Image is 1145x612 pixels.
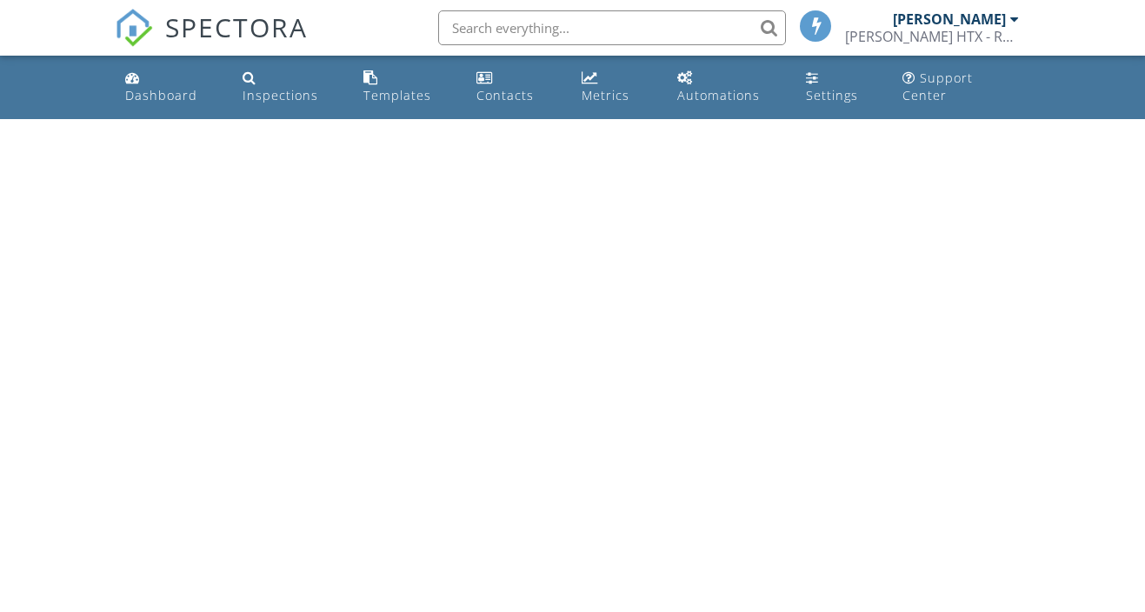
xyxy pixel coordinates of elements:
div: Inspections [243,87,318,103]
div: Support Center [902,70,973,103]
a: Templates [356,63,456,112]
div: Settings [806,87,858,103]
div: Templates [363,87,431,103]
a: SPECTORA [115,23,308,60]
div: [PERSON_NAME] [893,10,1006,28]
a: Contacts [469,63,561,112]
div: Metrics [582,87,629,103]
input: Search everything... [438,10,786,45]
img: The Best Home Inspection Software - Spectora [115,9,153,47]
a: Settings [799,63,882,112]
a: Metrics [575,63,656,112]
div: Dashboard [125,87,197,103]
span: SPECTORA [165,9,308,45]
a: Support Center [895,63,1027,112]
div: Automations [677,87,760,103]
a: Automations (Basic) [670,63,785,112]
div: Contacts [476,87,534,103]
div: BOOKER HTX - Real Estate Inspections [845,28,1019,45]
a: Dashboard [118,63,223,112]
a: Inspections [236,63,343,112]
